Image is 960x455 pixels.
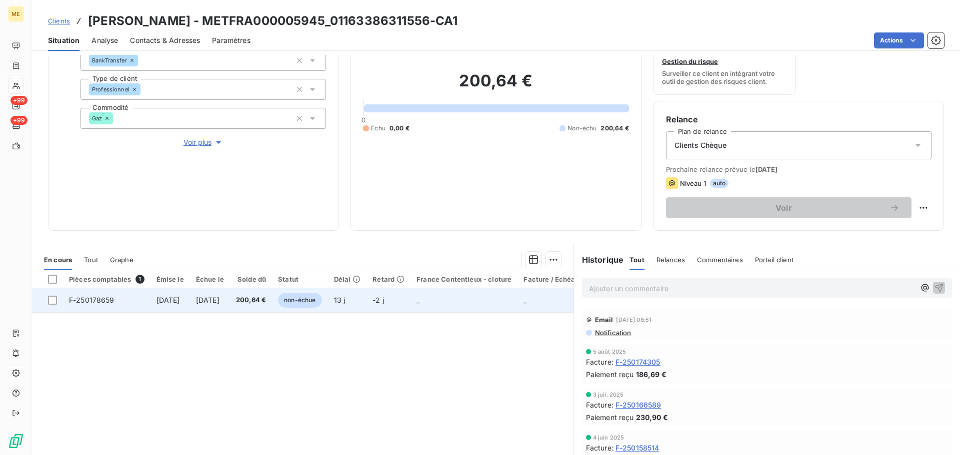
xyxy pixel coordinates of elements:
span: 0,00 € [389,124,409,133]
span: Prochaine relance prévue le [666,165,931,173]
span: auto [710,179,729,188]
span: Graphe [110,256,133,264]
span: BankTransfer [92,57,127,63]
span: 13 j [334,296,345,304]
span: Niveau 1 [680,179,706,187]
span: [DATE] [196,296,219,304]
span: Non-échu [567,124,596,133]
input: Ajouter une valeur [113,114,121,123]
span: F-250174305 [615,357,660,367]
span: 186,69 € [636,369,666,380]
span: Voir plus [183,137,223,147]
span: Email [595,316,613,324]
span: 1 [135,275,144,284]
span: Professionnel [92,86,129,92]
span: _ [416,296,419,304]
a: Clients [48,16,70,26]
h6: Historique [574,254,624,266]
span: Relances [656,256,685,264]
span: 230,90 € [636,412,668,423]
span: [DATE] [156,296,180,304]
button: Gestion du risqueSurveiller ce client en intégrant votre outil de gestion des risques client. [653,31,796,95]
div: Délai [334,275,361,283]
input: Ajouter une valeur [140,85,148,94]
div: Facture / Echéancier [523,275,592,283]
div: Statut [278,275,321,283]
span: 200,64 € [236,295,266,305]
div: ME [8,6,24,22]
div: Émise le [156,275,184,283]
input: Ajouter une valeur [138,56,146,65]
span: Voir [678,204,889,212]
span: Analyse [91,35,118,45]
span: +99 [10,116,27,125]
span: Facture : [586,443,613,453]
span: [DATE] 08:51 [616,317,651,323]
span: Notification [594,329,631,337]
span: F-250158514 [615,443,659,453]
span: Contacts & Adresses [130,35,200,45]
div: Pièces comptables [69,275,144,284]
span: 0 [361,116,365,124]
h3: [PERSON_NAME] - METFRA000005945_01163386311556-CA1 [88,12,458,30]
span: F-250178659 [69,296,114,304]
iframe: Intercom live chat [926,421,950,445]
span: _ [523,296,526,304]
button: Voir plus [80,137,326,148]
div: Retard [372,275,404,283]
span: F-250166589 [615,400,661,410]
div: France Contentieux - cloture [416,275,511,283]
span: Facture : [586,357,613,367]
span: Tout [84,256,98,264]
img: Logo LeanPay [8,433,24,449]
div: Solde dû [236,275,266,283]
span: Tout [629,256,644,264]
span: Clients Chèque [674,140,726,150]
span: Paramètres [212,35,250,45]
span: Paiement reçu [586,369,634,380]
span: Portail client [755,256,793,264]
span: Surveiller ce client en intégrant votre outil de gestion des risques client. [662,69,787,85]
span: Échu [371,124,385,133]
button: Voir [666,197,911,218]
h2: 200,64 € [363,71,628,101]
span: Situation [48,35,79,45]
span: Gestion du risque [662,57,718,65]
span: Gaz [92,115,102,121]
span: Commentaires [697,256,743,264]
span: Paiement reçu [586,412,634,423]
span: Clients [48,17,70,25]
span: En cours [44,256,72,264]
span: Facture : [586,400,613,410]
h6: Relance [666,113,931,125]
span: 200,64 € [600,124,628,133]
button: Actions [874,32,924,48]
span: +99 [10,96,27,105]
span: non-échue [278,293,321,308]
span: 5 août 2025 [593,349,626,355]
span: 3 juil. 2025 [593,392,624,398]
span: 4 juin 2025 [593,435,624,441]
span: [DATE] [755,165,778,173]
span: -2 j [372,296,384,304]
div: Échue le [196,275,224,283]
